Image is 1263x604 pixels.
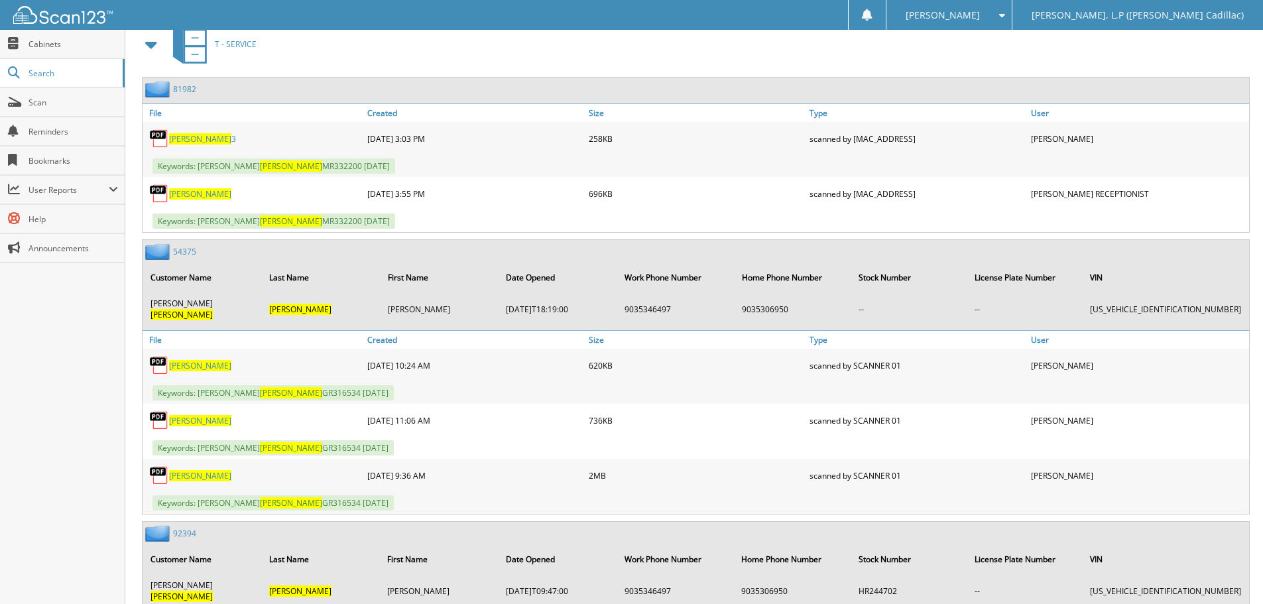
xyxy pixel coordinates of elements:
[806,104,1028,122] a: Type
[29,243,118,254] span: Announcements
[29,126,118,137] span: Reminders
[968,292,1082,326] td: --
[618,292,734,326] td: 9035346497
[215,38,257,50] span: T - SERVICE
[364,352,585,379] div: [DATE] 10:24 AM
[29,155,118,166] span: Bookmarks
[735,264,851,291] th: Home Phone Number
[145,525,173,542] img: folder2.png
[269,304,331,315] span: [PERSON_NAME]
[1032,11,1244,19] span: [PERSON_NAME], L.P ([PERSON_NAME] Cadillac)
[618,546,733,573] th: Work Phone Number
[150,309,213,320] span: [PERSON_NAME]
[381,264,499,291] th: First Name
[169,470,231,481] a: [PERSON_NAME]
[144,546,261,573] th: Customer Name
[585,352,807,379] div: 620KB
[364,104,585,122] a: Created
[173,246,196,257] a: 54375
[260,387,322,398] span: [PERSON_NAME]
[149,410,169,430] img: PDF.png
[149,129,169,149] img: PDF.png
[499,546,617,573] th: Date Opened
[1028,104,1249,122] a: User
[806,125,1028,152] div: scanned by [MAC_ADDRESS]
[585,125,807,152] div: 258KB
[585,104,807,122] a: Size
[260,215,322,227] span: [PERSON_NAME]
[152,495,394,511] span: Keywords: [PERSON_NAME] GR316534 [DATE]
[499,264,617,291] th: Date Opened
[150,591,213,602] span: [PERSON_NAME]
[1197,540,1263,604] iframe: Chat Widget
[260,160,322,172] span: [PERSON_NAME]
[152,440,394,455] span: Keywords: [PERSON_NAME] GR316534 [DATE]
[735,546,850,573] th: Home Phone Number
[1028,462,1249,489] div: [PERSON_NAME]
[1028,331,1249,349] a: User
[381,546,498,573] th: First Name
[143,104,364,122] a: File
[263,264,380,291] th: Last Name
[364,180,585,207] div: [DATE] 3:55 PM
[1028,180,1249,207] div: [PERSON_NAME] RECEPTIONIST
[173,528,196,539] a: 92394
[852,292,966,326] td: --
[618,264,734,291] th: Work Phone Number
[152,385,394,400] span: Keywords: [PERSON_NAME] GR316534 [DATE]
[806,352,1028,379] div: scanned by SCANNER 01
[381,292,499,326] td: [PERSON_NAME]
[806,407,1028,434] div: scanned by SCANNER 01
[29,213,118,225] span: Help
[364,331,585,349] a: Created
[806,331,1028,349] a: Type
[269,585,331,597] span: [PERSON_NAME]
[1028,407,1249,434] div: [PERSON_NAME]
[149,355,169,375] img: PDF.png
[263,546,380,573] th: Last Name
[806,462,1028,489] div: scanned by SCANNER 01
[169,133,236,145] a: [PERSON_NAME]3
[169,415,231,426] a: [PERSON_NAME]
[152,158,395,174] span: Keywords: [PERSON_NAME] MR332200 [DATE]
[29,184,109,196] span: User Reports
[1083,546,1248,573] th: VIN
[169,360,231,371] a: [PERSON_NAME]
[906,11,980,19] span: [PERSON_NAME]
[145,81,173,97] img: folder2.png
[169,188,231,200] a: [PERSON_NAME]
[152,213,395,229] span: Keywords: [PERSON_NAME] MR332200 [DATE]
[852,264,966,291] th: Stock Number
[735,292,851,326] td: 9035306950
[364,125,585,152] div: [DATE] 3:03 PM
[143,331,364,349] a: File
[13,6,113,24] img: scan123-logo-white.svg
[364,462,585,489] div: [DATE] 9:36 AM
[1083,292,1248,326] td: [US_VEHICLE_IDENTIFICATION_NUMBER]
[585,462,807,489] div: 2MB
[499,292,617,326] td: [DATE]T18:19:00
[585,331,807,349] a: Size
[1028,352,1249,379] div: [PERSON_NAME]
[1083,264,1248,291] th: VIN
[585,407,807,434] div: 736KB
[29,68,116,79] span: Search
[144,264,261,291] th: Customer Name
[806,180,1028,207] div: scanned by [MAC_ADDRESS]
[149,184,169,204] img: PDF.png
[145,243,173,260] img: folder2.png
[169,133,231,145] span: [PERSON_NAME]
[260,442,322,453] span: [PERSON_NAME]
[260,497,322,509] span: [PERSON_NAME]
[968,264,1082,291] th: License Plate Number
[144,292,261,326] td: [PERSON_NAME]
[149,465,169,485] img: PDF.png
[585,180,807,207] div: 696KB
[852,546,967,573] th: Stock Number
[29,97,118,108] span: Scan
[1028,125,1249,152] div: [PERSON_NAME]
